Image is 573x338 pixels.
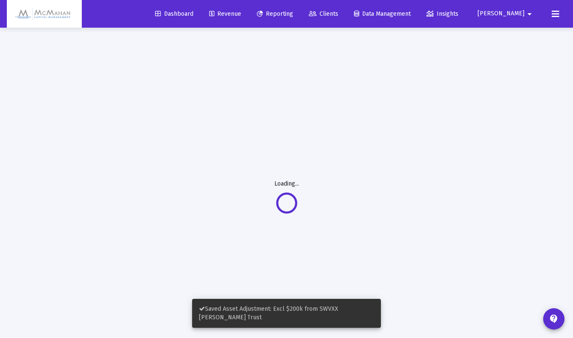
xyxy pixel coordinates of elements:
span: Revenue [209,10,241,17]
mat-icon: contact_support [549,314,559,324]
span: [PERSON_NAME] [478,10,524,17]
a: Revenue [202,6,248,23]
a: Insights [420,6,465,23]
mat-icon: arrow_drop_down [524,6,535,23]
a: Dashboard [148,6,200,23]
span: Insights [426,10,458,17]
span: Reporting [257,10,293,17]
span: Dashboard [155,10,193,17]
img: Dashboard [13,6,75,23]
a: Data Management [347,6,418,23]
span: Clients [309,10,338,17]
a: Clients [302,6,345,23]
button: [PERSON_NAME] [467,5,545,22]
span: Saved Asset Adjustment: Excl $200k from SWVXX [PERSON_NAME] Trust [199,305,338,321]
a: Reporting [250,6,300,23]
span: Data Management [354,10,411,17]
